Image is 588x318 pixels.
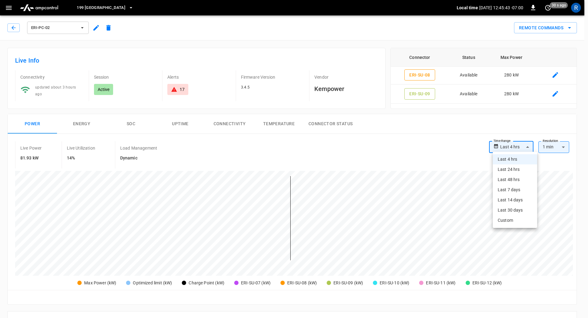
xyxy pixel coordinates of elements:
[493,185,537,195] li: Last 7 days
[493,205,537,215] li: Last 30 days
[493,215,537,225] li: Custom
[493,175,537,185] li: Last 48 hrs
[493,195,537,205] li: Last 14 days
[493,164,537,175] li: Last 24 hrs
[493,154,537,164] li: Last 4 hrs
